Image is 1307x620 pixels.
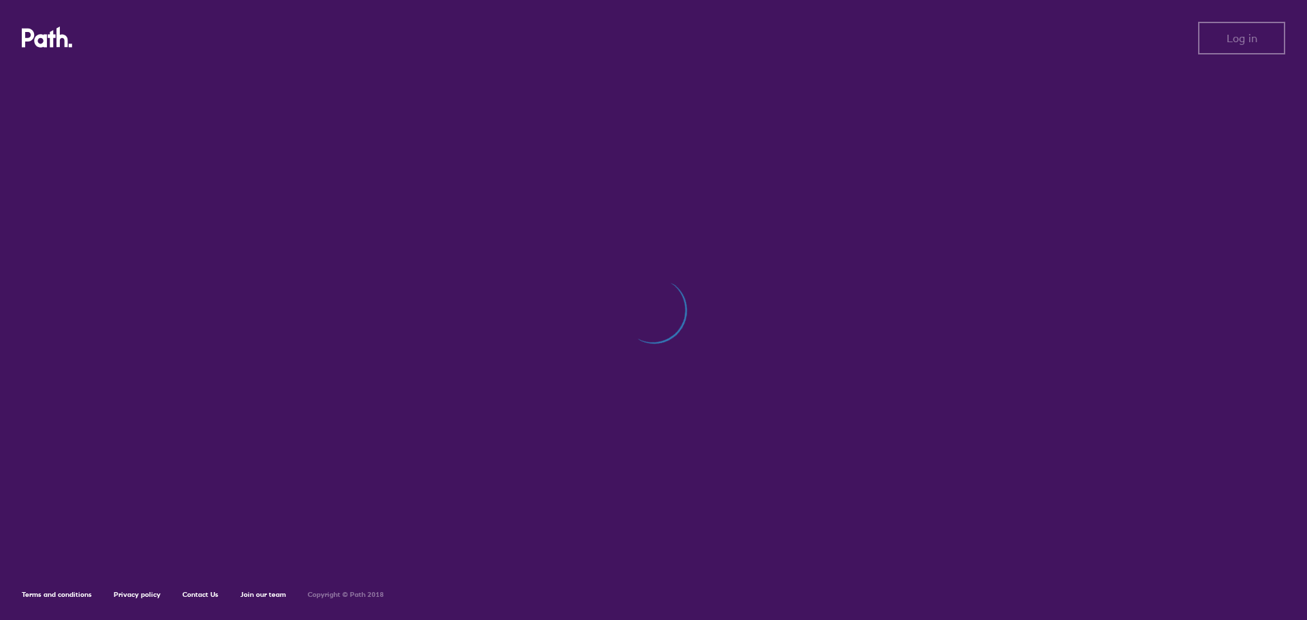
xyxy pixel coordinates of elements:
[308,591,384,599] h6: Copyright © Path 2018
[1227,32,1257,44] span: Log in
[240,590,286,599] a: Join our team
[1198,22,1285,54] button: Log in
[182,590,219,599] a: Contact Us
[114,590,161,599] a: Privacy policy
[22,590,92,599] a: Terms and conditions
